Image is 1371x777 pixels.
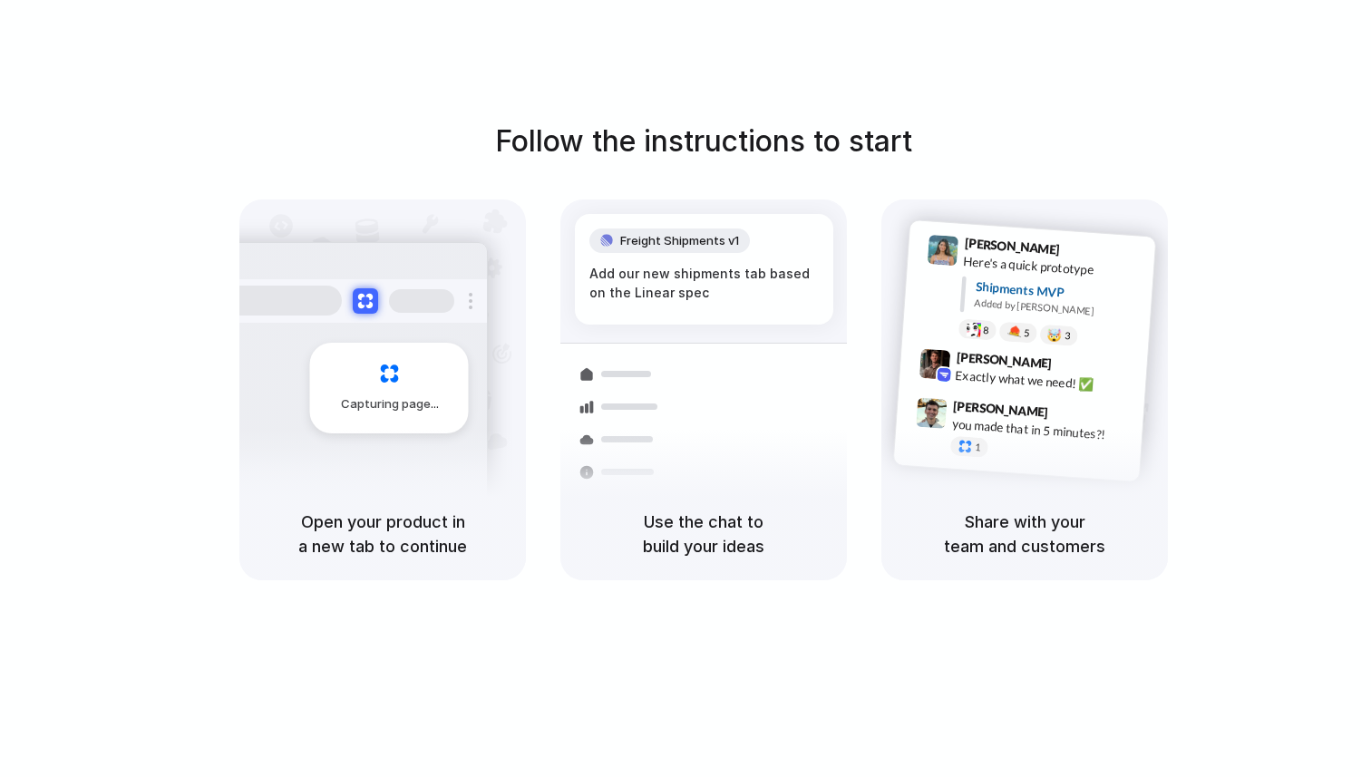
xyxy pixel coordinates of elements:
span: 1 [975,442,981,452]
span: 9:41 AM [1065,241,1103,263]
span: [PERSON_NAME] [956,346,1052,373]
div: Exactly what we need! ✅ [955,365,1136,396]
h5: Use the chat to build your ideas [582,510,825,558]
span: 9:42 AM [1057,355,1094,377]
div: Added by [PERSON_NAME] [974,296,1141,322]
h1: Follow the instructions to start [495,120,912,163]
span: 5 [1024,327,1030,337]
div: Here's a quick prototype [963,251,1144,282]
div: Shipments MVP [975,277,1142,306]
span: Freight Shipments v1 [620,232,739,250]
span: 9:47 AM [1054,404,1091,426]
span: [PERSON_NAME] [964,233,1060,259]
h5: Open your product in a new tab to continue [261,510,504,558]
span: 3 [1065,330,1071,340]
span: 8 [983,325,989,335]
span: Capturing page [341,395,442,413]
h5: Share with your team and customers [903,510,1146,558]
div: 🤯 [1047,328,1063,342]
div: you made that in 5 minutes?! [951,414,1133,445]
span: [PERSON_NAME] [953,395,1049,422]
div: Add our new shipments tab based on the Linear spec [589,264,819,302]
